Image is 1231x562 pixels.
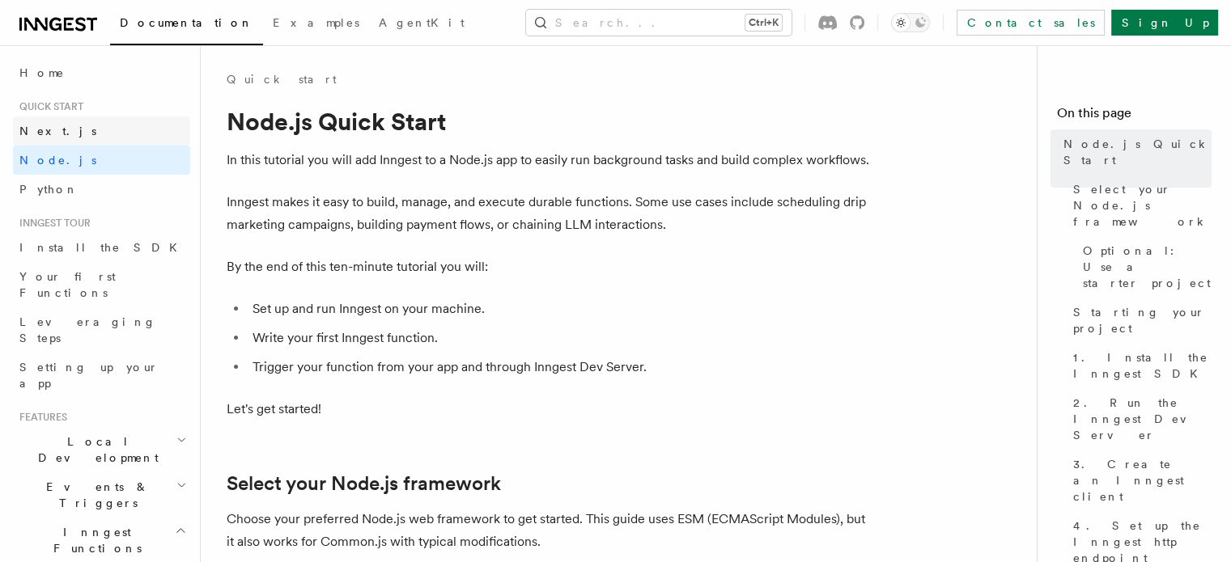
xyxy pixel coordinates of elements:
[891,13,930,32] button: Toggle dark mode
[1083,243,1212,291] span: Optional: Use a starter project
[19,183,79,196] span: Python
[13,100,83,113] span: Quick start
[227,149,874,171] p: In this tutorial you will add Inngest to a Node.js app to easily run background tasks and build c...
[227,472,501,495] a: Select your Node.js framework
[13,175,190,204] a: Python
[13,233,190,262] a: Install the SDK
[1067,388,1212,450] a: 2. Run the Inngest Dev Server
[1073,456,1212,505] span: 3. Create an Inngest client
[13,427,190,472] button: Local Development
[227,256,874,278] p: By the end of this ten-minute tutorial you will:
[1067,450,1212,511] a: 3. Create an Inngest client
[13,524,175,556] span: Inngest Functions
[1073,349,1212,382] span: 1. Install the Inngest SDK
[13,433,176,466] span: Local Development
[13,353,190,398] a: Setting up your app
[227,398,874,420] p: Let's get started!
[957,10,1105,36] a: Contact sales
[110,5,263,45] a: Documentation
[227,71,337,87] a: Quick start
[13,479,176,511] span: Events & Triggers
[19,125,96,137] span: Next.js
[19,241,187,254] span: Install the SDK
[248,356,874,378] li: Trigger your function from your app and through Inngest Dev Server.
[19,154,96,167] span: Node.js
[13,262,190,307] a: Your first Functions
[13,411,67,424] span: Features
[263,5,369,44] a: Examples
[369,5,474,44] a: AgentKit
[248,298,874,320] li: Set up and run Inngest on your machine.
[227,191,874,236] p: Inngest makes it easy to build, manage, and execute durable functions. Some use cases include sch...
[19,270,116,299] span: Your first Functions
[248,327,874,349] li: Write your first Inngest function.
[13,146,190,175] a: Node.js
[1073,395,1212,443] span: 2. Run the Inngest Dev Server
[13,58,190,87] a: Home
[1063,136,1212,168] span: Node.js Quick Start
[19,65,65,81] span: Home
[273,16,359,29] span: Examples
[1073,304,1212,336] span: Starting your project
[1057,104,1212,129] h4: On this page
[1073,181,1212,230] span: Select your Node.js framework
[13,217,91,230] span: Inngest tour
[120,16,253,29] span: Documentation
[227,107,874,136] h1: Node.js Quick Start
[13,307,190,353] a: Leveraging Steps
[1067,343,1212,388] a: 1. Install the Inngest SDK
[13,116,190,146] a: Next.js
[379,16,465,29] span: AgentKit
[1111,10,1218,36] a: Sign Up
[1057,129,1212,175] a: Node.js Quick Start
[1067,298,1212,343] a: Starting your project
[19,315,156,344] span: Leveraging Steps
[19,361,159,390] span: Setting up your app
[13,472,190,518] button: Events & Triggers
[1067,175,1212,236] a: Select your Node.js framework
[1076,236,1212,298] a: Optional: Use a starter project
[526,10,792,36] button: Search...Ctrl+K
[227,508,874,553] p: Choose your preferred Node.js web framework to get started. This guide uses ESM (ECMAScript Modul...
[745,15,782,31] kbd: Ctrl+K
